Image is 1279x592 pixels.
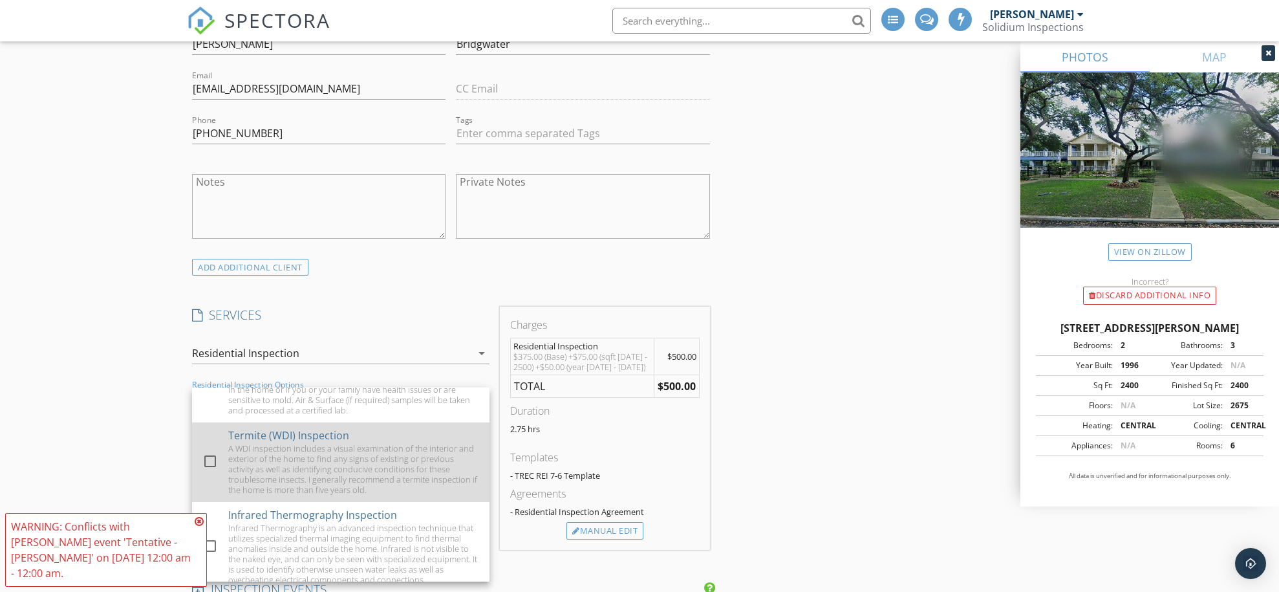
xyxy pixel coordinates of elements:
div: Solidium Inspections [982,21,1084,34]
div: 6 [1223,440,1260,452]
span: $500.00 [667,351,696,362]
div: Floors: [1040,400,1113,411]
div: 3 [1223,340,1260,351]
input: Search everything... [612,8,871,34]
div: - TREC REI 7-6 Template [510,470,699,481]
img: The Best Home Inspection Software - Spectora [187,6,215,35]
a: MAP [1150,41,1279,72]
a: View on Zillow [1108,243,1192,261]
div: $375.00 (Base) +$75.00 (sqft [DATE] - 2500) +$50.00 (year [DATE] - [DATE]) [513,351,651,372]
div: Appliances: [1040,440,1113,452]
span: N/A [1121,440,1135,451]
p: All data is unverified and for informational purposes only. [1036,472,1263,481]
p: 2.75 hrs [510,424,699,434]
div: Infrared Thermography Inspection [228,507,397,523]
span: N/A [1231,360,1245,371]
span: SPECTORA [224,6,330,34]
div: Agreements [510,486,699,501]
a: SPECTORA [187,17,330,45]
i: arrow_drop_down [474,345,489,361]
div: WARNING: Conflicts with [PERSON_NAME] event 'Tentative - [PERSON_NAME]' on [DATE] 12:00 am - 12:0... [11,519,191,581]
div: Heating: [1040,420,1113,432]
div: Year Updated: [1150,360,1223,371]
div: [PERSON_NAME] [990,8,1074,21]
div: CENTRAL [1223,420,1260,432]
div: 2400 [1113,380,1150,391]
strong: $500.00 [658,379,696,393]
div: Manual Edit [566,522,643,540]
a: PHOTOS [1020,41,1150,72]
span: N/A [1121,400,1135,411]
div: Bathrooms: [1150,340,1223,351]
div: 1996 [1113,360,1150,371]
div: Termite (WDI) Inspection [228,428,349,443]
div: - Residential Inspection Agreement [510,507,699,517]
div: 2 [1113,340,1150,351]
div: CENTRAL [1113,420,1150,432]
div: A WDI inspection includes a visual examination of the interior and exterior of the home to find a... [228,443,479,495]
div: Charges [510,317,699,333]
div: Incorrect? [1020,276,1279,287]
div: Finished Sq Ft: [1150,380,1223,391]
div: 2675 [1223,400,1260,411]
div: Infrared Thermography is an advanced inspection technique that utilizes specialized thermal imagi... [228,523,479,585]
div: Sq Ft: [1040,380,1113,391]
div: Duration [510,403,699,419]
div: Cooling: [1150,420,1223,432]
div: Templates [510,450,699,465]
div: Lot Size: [1150,400,1223,411]
div: Year Built: [1040,360,1113,371]
div: Bedrooms: [1040,340,1113,351]
div: Rooms: [1150,440,1223,452]
div: 2400 [1223,380,1260,391]
div: ADD ADDITIONAL client [192,259,308,276]
div: Discard Additional info [1083,287,1216,305]
div: Residential Inspection [513,341,651,351]
h4: SERVICES [192,307,489,323]
img: streetview [1020,72,1279,259]
div: Residential Inspection [192,347,299,359]
td: TOTAL [511,375,654,397]
div: Open Intercom Messenger [1235,548,1266,579]
div: [STREET_ADDRESS][PERSON_NAME] [1036,320,1263,336]
div: We generally recommend air sampling if the seller disclosed previous water damage, there is eleva... [228,364,479,415]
